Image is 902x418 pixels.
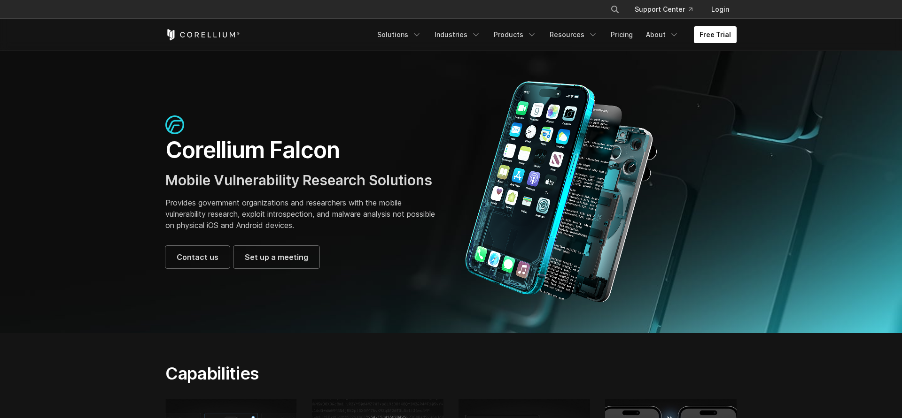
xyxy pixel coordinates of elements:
div: Navigation Menu [372,26,737,43]
span: Set up a meeting [245,251,308,263]
a: Resources [544,26,603,43]
h2: Capabilities [165,363,540,384]
button: Search [607,1,623,18]
a: About [640,26,684,43]
span: Mobile Vulnerability Research Solutions [165,172,432,189]
a: Set up a meeting [233,246,319,268]
div: Navigation Menu [599,1,737,18]
a: Solutions [372,26,427,43]
p: Provides government organizations and researchers with the mobile vulnerability research, exploit... [165,197,442,231]
a: Support Center [627,1,700,18]
img: Corellium_Falcon Hero 1 [460,81,662,303]
span: Contact us [177,251,218,263]
a: Corellium Home [165,29,240,40]
a: Login [704,1,737,18]
a: Contact us [165,246,230,268]
h1: Corellium Falcon [165,136,442,164]
a: Free Trial [694,26,737,43]
a: Products [488,26,542,43]
a: Pricing [605,26,638,43]
img: falcon-icon [165,115,184,134]
a: Industries [429,26,486,43]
